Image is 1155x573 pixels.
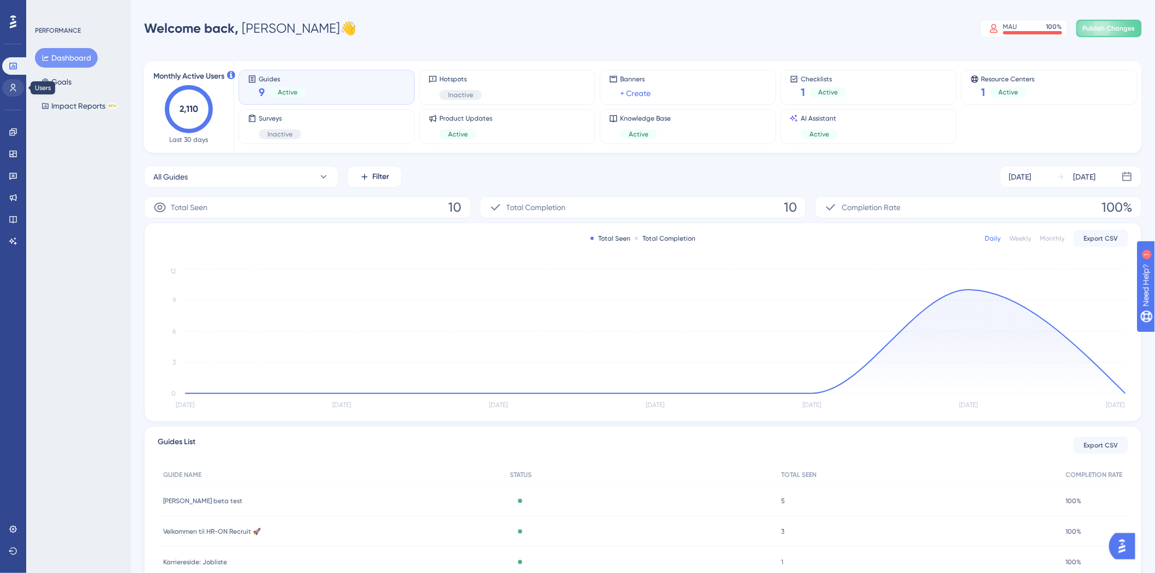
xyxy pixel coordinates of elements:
tspan: [DATE] [1106,402,1125,409]
span: 9 [259,85,265,100]
span: 5 [781,497,785,505]
span: Karriereside: Jobliste [163,558,227,566]
span: 1 [981,85,986,100]
div: 1 [75,5,79,14]
div: 100 % [1046,22,1062,31]
div: BETA [108,103,117,109]
span: Guides List [158,435,195,455]
span: Welcome back, [144,20,239,36]
button: Impact ReportsBETA [35,96,124,116]
tspan: [DATE] [960,402,978,409]
span: Product Updates [439,114,492,123]
button: Export CSV [1074,230,1128,247]
span: 100% [1066,497,1082,505]
text: 2,110 [180,104,198,114]
span: COMPLETION RATE [1066,470,1123,479]
tspan: [DATE] [176,402,194,409]
iframe: UserGuiding AI Assistant Launcher [1109,530,1142,563]
button: All Guides [144,166,338,188]
span: 1 [781,558,783,566]
span: Resource Centers [981,75,1035,82]
button: Export CSV [1074,437,1128,454]
tspan: 9 [172,296,176,304]
span: [PERSON_NAME] beta test [163,497,242,505]
span: Knowledge Base [620,114,671,123]
span: Export CSV [1084,441,1118,450]
span: AI Assistant [801,114,838,123]
span: Total Seen [171,201,207,214]
tspan: 6 [172,327,176,335]
span: 10 [784,199,797,216]
div: Weekly [1010,234,1032,243]
tspan: [DATE] [646,402,665,409]
div: [DATE] [1009,170,1032,183]
span: Checklists [801,75,847,82]
span: Active [818,88,838,97]
span: Need Help? [26,3,68,16]
div: [DATE] [1074,170,1096,183]
tspan: 12 [170,267,176,275]
button: Goals [35,72,78,92]
span: Monthly Active Users [153,70,224,83]
span: 100% [1102,199,1133,216]
span: 10 [449,199,462,216]
span: Active [629,130,648,139]
span: Total Completion [507,201,566,214]
span: Hotspots [439,75,482,83]
span: All Guides [153,170,188,183]
span: 100% [1066,558,1082,566]
span: STATUS [510,470,532,479]
tspan: 0 [171,390,176,397]
span: 3 [781,527,784,536]
a: + Create [620,87,651,100]
span: Completion Rate [842,201,901,214]
span: Filter [373,170,390,183]
span: Inactive [267,130,293,139]
div: Total Completion [635,234,695,243]
button: Filter [347,166,402,188]
span: Velkommen til HR-ON Recruit 🚀 [163,527,261,536]
span: Banners [620,75,651,83]
span: Active [278,88,297,97]
span: TOTAL SEEN [781,470,817,479]
span: 1 [801,85,805,100]
span: Active [809,130,829,139]
span: Export CSV [1084,234,1118,243]
span: GUIDE NAME [163,470,201,479]
div: Daily [985,234,1001,243]
span: Guides [259,75,306,82]
tspan: [DATE] [489,402,508,409]
button: Dashboard [35,48,98,68]
div: PERFORMANCE [35,26,81,35]
div: [PERSON_NAME] 👋 [144,20,356,37]
tspan: [DATE] [332,402,351,409]
span: Publish Changes [1083,24,1135,33]
div: Total Seen [591,234,630,243]
span: Inactive [448,91,473,99]
tspan: 3 [172,359,176,366]
button: Publish Changes [1076,20,1142,37]
span: Active [999,88,1019,97]
span: Active [448,130,468,139]
span: Last 30 days [170,135,209,144]
div: Monthly [1040,234,1065,243]
span: Surveys [259,114,301,123]
div: MAU [1003,22,1017,31]
tspan: [DATE] [803,402,821,409]
span: 100% [1066,527,1082,536]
